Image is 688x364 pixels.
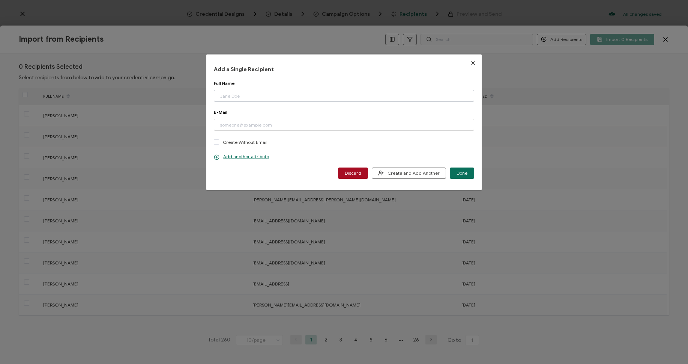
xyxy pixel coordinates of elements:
span: E-Mail [214,109,227,115]
p: Add another attribute [214,154,269,160]
div: dialog [206,54,482,190]
span: Full Name [214,80,235,86]
span: Done [457,171,467,175]
button: Done [450,168,474,179]
button: Close [464,54,482,72]
span: Discard [345,171,361,175]
iframe: Chat Widget [650,328,688,364]
p: Create Without Email [223,139,267,146]
button: Discard [338,168,368,179]
h1: Add a Single Recipient [214,66,474,73]
input: someone@example.com [214,119,474,131]
input: Jane Doe [214,90,474,102]
button: Create and Add Another [372,168,446,179]
span: Create and Add Another [378,170,440,176]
